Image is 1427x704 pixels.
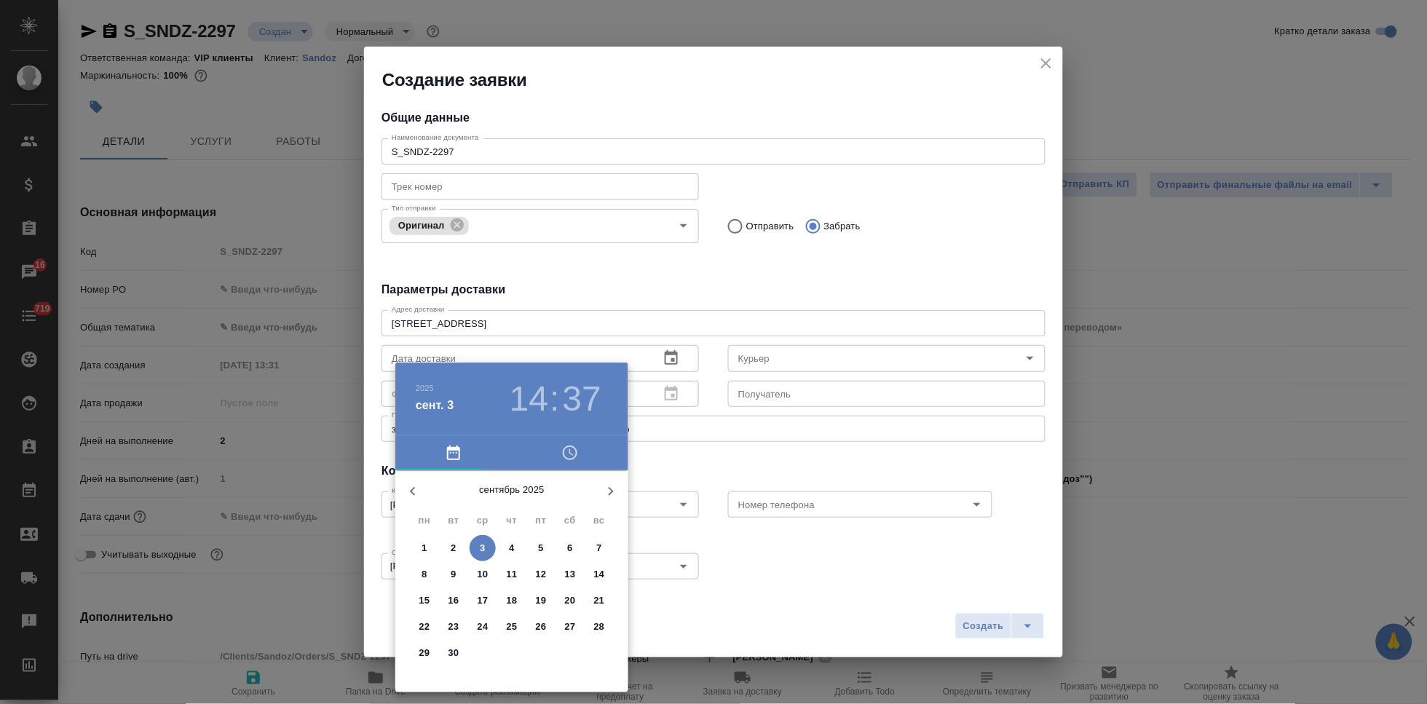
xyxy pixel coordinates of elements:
button: 23 [440,614,467,640]
button: 21 [586,588,612,614]
p: 23 [448,620,459,634]
button: 12 [528,561,554,588]
span: пн [411,513,438,528]
button: 27 [557,614,583,640]
p: 8 [422,567,427,582]
button: 8 [411,561,438,588]
p: 29 [419,646,430,660]
button: 28 [586,614,612,640]
button: 18 [499,588,525,614]
button: 29 [411,640,438,666]
p: 17 [478,593,489,608]
p: 26 [536,620,547,634]
button: 30 [440,640,467,666]
button: сент. 3 [416,397,454,414]
button: 7 [586,535,612,561]
button: 2025 [416,384,434,392]
button: 14 [510,379,548,419]
button: 13 [557,561,583,588]
button: 10 [470,561,496,588]
p: 22 [419,620,430,634]
button: 2 [440,535,467,561]
p: 28 [594,620,605,634]
p: 12 [536,567,547,582]
p: 21 [594,593,605,608]
button: 3 [470,535,496,561]
button: 6 [557,535,583,561]
p: 20 [565,593,576,608]
p: 10 [478,567,489,582]
button: 20 [557,588,583,614]
button: 19 [528,588,554,614]
button: 17 [470,588,496,614]
p: 16 [448,593,459,608]
button: 25 [499,614,525,640]
p: 9 [451,567,456,582]
button: 16 [440,588,467,614]
button: 4 [499,535,525,561]
span: сб [557,513,583,528]
p: 30 [448,646,459,660]
span: вс [586,513,612,528]
button: 1 [411,535,438,561]
p: 19 [536,593,547,608]
button: 15 [411,588,438,614]
button: 9 [440,561,467,588]
p: 27 [565,620,576,634]
p: 25 [507,620,518,634]
p: сентябрь 2025 [430,483,593,497]
button: 11 [499,561,525,588]
button: 26 [528,614,554,640]
button: 22 [411,614,438,640]
p: 7 [596,541,601,555]
p: 14 [594,567,605,582]
p: 3 [480,541,485,555]
h3: : [550,379,559,419]
button: 37 [563,379,601,419]
p: 11 [507,567,518,582]
p: 18 [507,593,518,608]
button: 24 [470,614,496,640]
button: 5 [528,535,554,561]
p: 5 [538,541,543,555]
p: 15 [419,593,430,608]
p: 1 [422,541,427,555]
p: 13 [565,567,576,582]
span: вт [440,513,467,528]
span: ср [470,513,496,528]
p: 2 [451,541,456,555]
span: чт [499,513,525,528]
p: 6 [567,541,572,555]
span: пт [528,513,554,528]
p: 4 [509,541,514,555]
p: 24 [478,620,489,634]
button: 14 [586,561,612,588]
